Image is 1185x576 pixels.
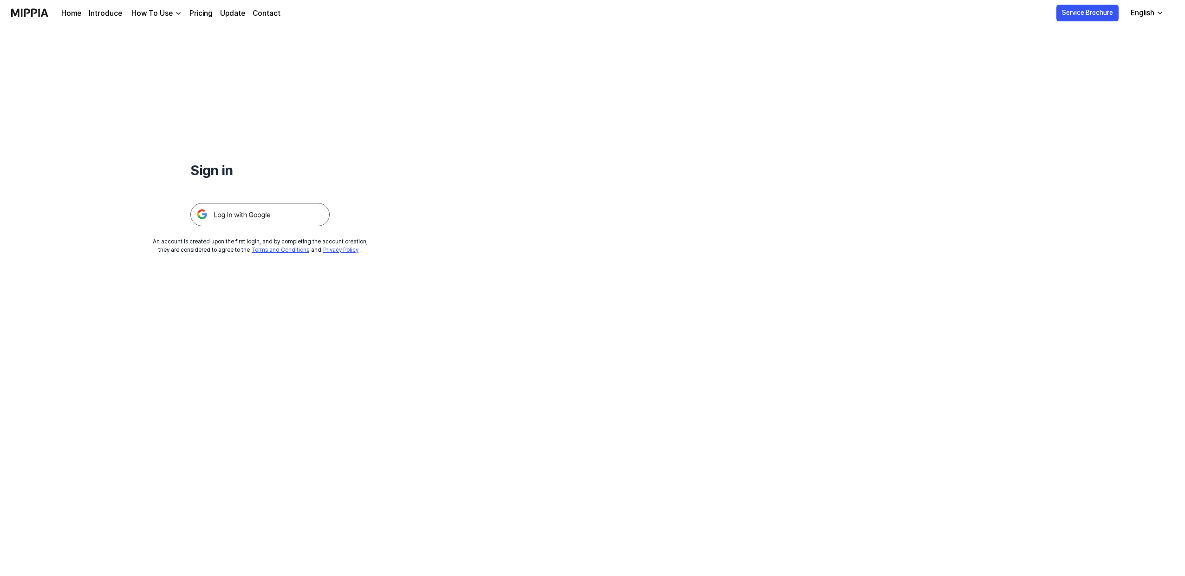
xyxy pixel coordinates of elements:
a: Home [61,8,81,19]
img: down [175,10,182,17]
button: How To Use [130,8,182,19]
a: Pricing [189,8,213,19]
h1: Sign in [190,160,330,181]
div: An account is created upon the first login, and by completing the account creation, they are cons... [153,237,368,254]
button: English [1123,4,1169,22]
div: How To Use [130,8,175,19]
a: Introduce [89,8,122,19]
a: Privacy Policy [323,247,358,253]
img: 구글 로그인 버튼 [190,203,330,226]
a: Update [220,8,245,19]
button: Service Brochure [1056,5,1119,21]
a: Contact [253,8,280,19]
div: English [1129,7,1156,19]
a: Terms and Conditions [252,247,309,253]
